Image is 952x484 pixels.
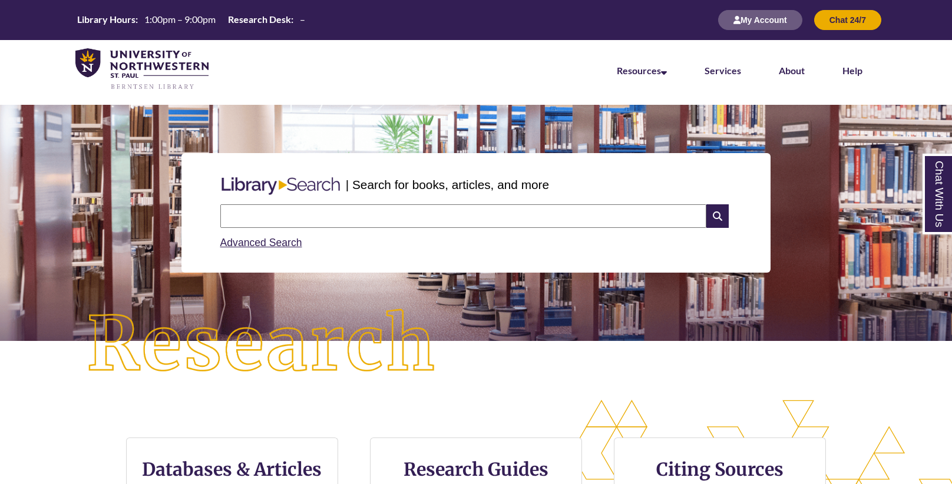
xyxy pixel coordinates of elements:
a: Help [842,65,862,76]
button: Chat 24/7 [814,10,881,30]
button: My Account [718,10,802,30]
a: My Account [718,15,802,25]
img: Research [48,270,476,419]
span: 1:00pm – 9:00pm [144,14,216,25]
table: Hours Today [72,13,310,26]
a: Chat 24/7 [814,15,881,25]
a: About [779,65,805,76]
h3: Research Guides [380,458,572,480]
th: Research Desk: [223,13,295,26]
a: Resources [617,65,667,76]
a: Advanced Search [220,237,302,248]
h3: Citing Sources [649,458,792,480]
img: UNWSP Library Logo [75,48,209,91]
img: Libary Search [216,173,346,200]
i: Search [706,204,729,228]
a: Hours Today [72,13,310,27]
h3: Databases & Articles [136,458,328,480]
span: – [300,14,305,25]
a: Services [705,65,741,76]
th: Library Hours: [72,13,140,26]
p: | Search for books, articles, and more [346,175,549,194]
